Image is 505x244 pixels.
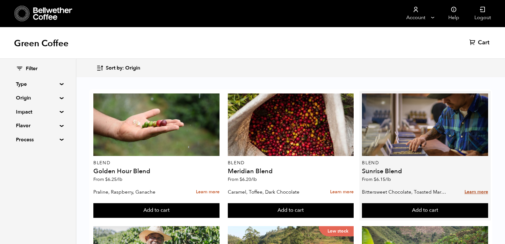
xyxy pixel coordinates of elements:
[469,39,491,47] a: Cart
[26,65,38,72] span: Filter
[93,203,220,218] button: Add to cart
[465,185,488,199] a: Learn more
[362,176,391,182] span: From
[362,161,488,165] p: Blend
[16,94,60,102] summary: Origin
[93,176,122,182] span: From
[240,176,242,182] span: $
[105,176,122,182] bdi: 6.25
[228,187,314,197] p: Caramel, Toffee, Dark Chocolate
[16,108,60,116] summary: Impact
[228,168,354,174] h4: Meridian Blend
[362,187,448,197] p: Bittersweet Chocolate, Toasted Marshmallow, Candied Orange, Praline
[196,185,220,199] a: Learn more
[117,176,122,182] span: /lb
[93,187,179,197] p: Praline, Raspberry, Ganache
[240,176,257,182] bdi: 6.20
[362,168,488,174] h4: Sunrise Blend
[93,168,220,174] h4: Golden Hour Blend
[228,203,354,218] button: Add to cart
[96,61,140,76] button: Sort by: Origin
[319,226,354,236] p: Low stock
[228,161,354,165] p: Blend
[106,65,140,72] span: Sort by: Origin
[16,80,60,88] summary: Type
[385,176,391,182] span: /lb
[93,161,220,165] p: Blend
[14,38,69,49] h1: Green Coffee
[228,176,257,182] span: From
[374,176,376,182] span: $
[105,176,108,182] span: $
[16,122,60,129] summary: Flavor
[478,39,489,47] span: Cart
[362,203,488,218] button: Add to cart
[16,136,60,144] summary: Process
[374,176,391,182] bdi: 6.15
[251,176,257,182] span: /lb
[330,185,354,199] a: Learn more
